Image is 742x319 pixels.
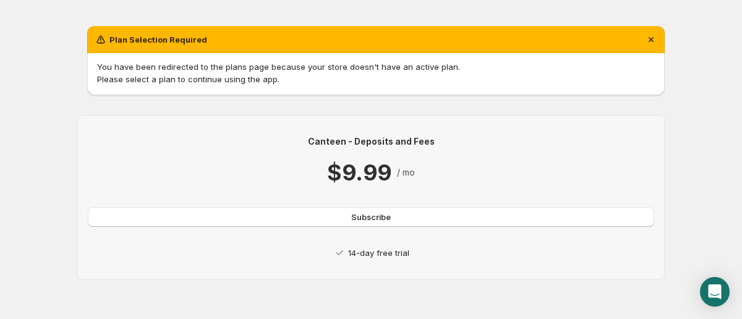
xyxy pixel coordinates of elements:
div: Open Intercom Messenger [700,277,730,307]
p: 14-day free trial [348,247,409,259]
h2: Plan Selection Required [109,33,207,46]
p: / mo [397,166,415,179]
button: Dismiss notification [642,31,660,48]
span: Subscribe [351,211,391,223]
p: Canteen - Deposits and Fees [88,135,654,148]
p: You have been redirected to the plans page because your store doesn't have an active plan. [97,61,655,73]
p: Please select a plan to continue using the app. [97,73,655,85]
p: $9.99 [327,158,391,187]
button: Subscribe [88,207,654,227]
